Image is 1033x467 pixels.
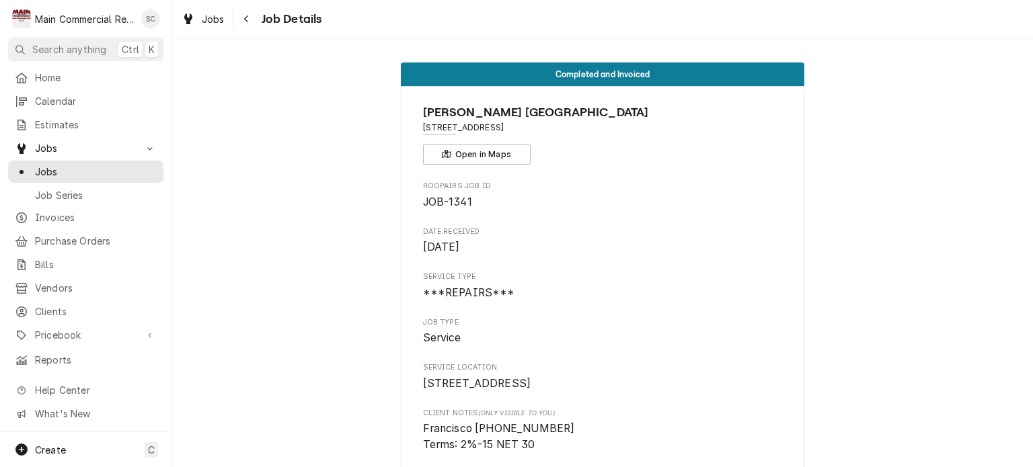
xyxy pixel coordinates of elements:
div: Main Commercial Refrigeration Service [35,12,134,26]
span: Francisco [PHONE_NUMBER] Terms: 2%-15 NET 30 [423,422,575,451]
a: Go to Help Center [8,379,163,401]
span: [DATE] [423,241,460,253]
span: Jobs [202,12,225,26]
span: Service Location [423,362,783,373]
span: Roopairs Job ID [423,181,783,192]
div: M [12,9,31,28]
span: Purchase Orders [35,234,157,248]
span: Service Type [423,285,783,301]
span: Calendar [35,94,157,108]
div: Service Type [423,271,783,300]
button: Search anythingCtrlK [8,38,163,61]
span: Invoices [35,210,157,224]
span: Help Center [35,383,155,397]
span: Jobs [35,165,157,179]
div: SC [141,9,160,28]
span: [object Object] [423,421,783,452]
div: Client Information [423,103,783,165]
span: Clients [35,304,157,319]
div: [object Object] [423,408,783,453]
div: Status [401,62,804,86]
div: Job Type [423,317,783,346]
span: What's New [35,407,155,421]
div: Sharon Campbell's Avatar [141,9,160,28]
span: Roopairs Job ID [423,194,783,210]
span: Reports [35,353,157,367]
a: Home [8,67,163,89]
span: Date Received [423,226,783,237]
span: K [149,42,155,56]
span: Job Type [423,330,783,346]
span: Job Type [423,317,783,328]
span: JOB-1341 [423,196,472,208]
div: Roopairs Job ID [423,181,783,210]
span: Completed and Invoiced [556,70,650,79]
span: Ctrl [122,42,139,56]
a: Bills [8,253,163,275]
span: Service [423,331,461,344]
a: Reports [8,349,163,371]
span: [STREET_ADDRESS] [423,377,531,390]
a: Jobs [176,8,230,30]
span: Address [423,122,783,134]
span: Service Location [423,376,783,392]
a: Invoices [8,206,163,228]
div: Date Received [423,226,783,255]
span: Service Type [423,271,783,282]
a: Go to Pricebook [8,324,163,346]
span: Client Notes [423,408,783,419]
span: C [148,443,155,457]
span: Jobs [35,141,137,155]
span: Create [35,444,66,456]
a: Go to Jobs [8,137,163,159]
a: Clients [8,300,163,323]
span: Pricebook [35,328,137,342]
span: (Only Visible to You) [478,409,554,417]
a: Job Series [8,184,163,206]
span: Estimates [35,118,157,132]
button: Open in Maps [423,144,531,165]
div: Service Location [423,362,783,391]
a: Calendar [8,90,163,112]
span: Search anything [32,42,106,56]
span: Date Received [423,239,783,255]
button: Navigate back [236,8,258,30]
span: Vendors [35,281,157,295]
span: Home [35,71,157,85]
a: Go to What's New [8,402,163,425]
span: Bills [35,257,157,271]
span: Name [423,103,783,122]
a: Vendors [8,277,163,299]
span: Job Series [35,188,157,202]
a: Purchase Orders [8,230,163,252]
a: Estimates [8,114,163,136]
a: Jobs [8,161,163,183]
span: Job Details [258,10,322,28]
div: Main Commercial Refrigeration Service's Avatar [12,9,31,28]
